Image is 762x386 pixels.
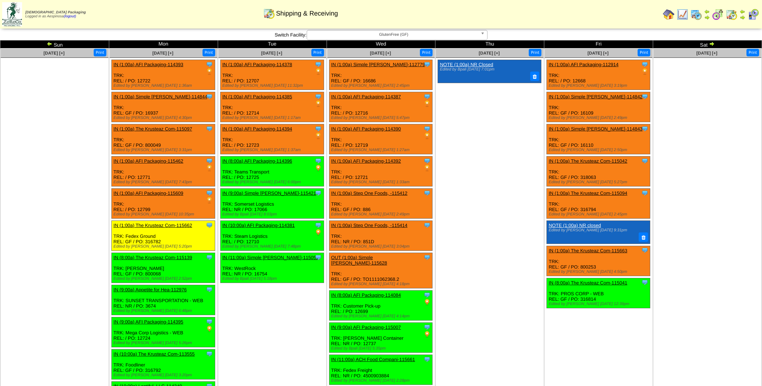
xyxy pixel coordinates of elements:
img: Tooltip [315,254,322,261]
div: TRK: REL: / PO: 12668 [547,60,650,90]
a: IN (1:00a) AFI Packaging-115609 [114,190,183,196]
img: PO [423,132,431,140]
div: Edited by [PERSON_NAME] [DATE] 2:45pm [331,83,433,88]
div: TRK: Steam Logistics REL: / PO: 12710 [220,221,324,251]
button: Print [203,49,215,56]
div: Edited by [PERSON_NAME] [DATE] 3:31pm [114,148,215,152]
img: PO [206,325,213,333]
a: IN (1:00a) AFI Packaging-114378 [222,62,292,67]
img: zoroco-logo-small.webp [2,2,22,26]
img: PO [315,164,322,172]
div: Edited by [PERSON_NAME] [DATE] 3:04pm [331,244,433,249]
div: Edited by [PERSON_NAME] [DATE] 1:33am [331,180,433,184]
img: PO [423,164,431,172]
img: Tooltip [641,189,648,197]
div: Edited by [PERSON_NAME] [DATE] 1:17am [222,116,324,120]
img: Tooltip [423,222,431,229]
span: [DATE] [+] [696,51,717,56]
div: Edited by [PERSON_NAME] [DATE] 12:39pm [549,302,650,306]
img: Tooltip [423,356,431,363]
div: TRK: Somerset Logistics REL: NR / PO: 17066 [220,189,324,219]
div: Edited by [PERSON_NAME] [DATE] 5:47pm [331,116,433,120]
div: Edited by [PERSON_NAME] [DATE] 1:27am [331,148,433,152]
img: arrowright.gif [704,14,710,20]
div: TRK: REL: GF / PO: 16109 [547,92,650,122]
img: Tooltip [315,125,322,132]
button: Print [94,49,106,56]
img: Tooltip [423,61,431,68]
a: IN (8:00a) AFI Packaging-114396 [222,158,292,164]
div: Edited by [PERSON_NAME] [DATE] 6:48pm [114,309,215,313]
div: TRK: REL: / PO: 12771 [111,156,215,186]
div: Edited by [PERSON_NAME] [DATE] 7:48pm [222,244,324,249]
a: IN (8:00a) AFI Packaging-114084 [331,292,401,298]
img: Tooltip [423,291,431,299]
a: IN (1:00a) The Krusteaz Com-115662 [114,223,192,228]
a: IN (10:00a) The Krusteaz Com-113555 [114,351,195,357]
img: PO [315,229,322,236]
a: IN (1:00a) AFI Packaging-114393 [114,62,183,67]
div: Edited by [PERSON_NAME] [DATE] 3:19pm [549,83,650,88]
a: IN (9:00a) AFI Packaging-114395 [114,319,183,325]
a: IN (1:00a) AFI Packaging-112914 [549,62,618,67]
div: Edited by [PERSON_NAME] [DATE] 7:43pm [114,180,215,184]
div: TRK: REL: GF / PO: 16110 [547,124,650,154]
a: IN (1:00a) The Krusteaz Com-115042 [549,158,627,164]
a: IN (1:00a) The Krusteaz Com-115663 [549,248,627,253]
span: [DATE] [+] [152,51,173,56]
div: TRK: REL: / PO: 12722 [111,60,215,90]
img: arrowleft.gif [704,9,710,14]
div: Edited by [PERSON_NAME] [DATE] 1:37am [222,148,324,152]
div: TRK: REL: GF / PO: 800049 [111,124,215,154]
img: home.gif [663,9,674,20]
img: Tooltip [641,279,648,286]
a: IN (1:00a) The Krusteaz Com-115097 [114,126,192,132]
div: Edited by Bpali [DATE] 5:18pm [222,276,324,281]
div: Edited by [PERSON_NAME] [DATE] 1:36am [114,83,215,88]
div: Edited by [PERSON_NAME] [DATE] 5:27pm [549,180,650,184]
a: IN (11:00a) ACH Food Compani-115661 [331,357,415,362]
a: [DATE] [+] [479,51,500,56]
a: [DATE] [+] [261,51,282,56]
img: PO [206,164,213,172]
img: Tooltip [206,93,213,100]
img: Tooltip [315,157,322,164]
div: Edited by Bpali [DATE] 5:35pm [331,346,433,351]
div: TRK: REL: NR / PO: 851D [329,221,433,251]
img: Tooltip [206,286,213,293]
a: IN (8:00a) The Krusteaz Com-115139 [114,255,192,260]
div: Edited by [PERSON_NAME] [DATE] 3:20pm [114,373,215,377]
td: Thu [435,40,544,48]
span: [DEMOGRAPHIC_DATA] Packaging [25,10,86,14]
img: Tooltip [423,254,431,261]
div: Edited by [PERSON_NAME] [DATE] 2:28pm [331,378,433,383]
img: Tooltip [641,157,648,164]
span: [DATE] [+] [370,51,391,56]
div: TRK: Mega Corp Logistics - WEB REL: / PO: 12724 [111,317,215,347]
div: Edited by [PERSON_NAME] [DATE] 2:50pm [549,148,650,152]
img: calendarinout.gif [263,8,275,19]
td: Wed [327,40,435,48]
div: TRK: REL: / PO: 12714 [220,92,324,122]
img: calendarcustomer.gif [748,9,759,20]
div: Edited by [PERSON_NAME] [DATE] 2:45pm [549,212,650,216]
a: NOTE (1:00a) NR closed [549,223,601,228]
div: TRK: SUNSET TRANSPORTATION - WEB REL: NR / PO: 3674 [111,285,215,315]
a: IN (11:00a) Simple [PERSON_NAME]-115051 [222,255,319,260]
div: Edited by Bpali [DATE] 8:03pm [222,212,324,216]
img: Tooltip [423,189,431,197]
button: Print [311,49,324,56]
div: Edited by [PERSON_NAME] [DATE] 2:52pm [114,276,215,281]
img: PO [423,100,431,107]
div: TRK: [PERSON_NAME] Container REL: NR / PO: 12737 [329,323,433,353]
td: Sun [0,40,109,48]
a: IN (1:00a) The Krusteaz Com-115094 [549,190,627,196]
img: Tooltip [206,157,213,164]
img: Tooltip [423,93,431,100]
td: Tue [218,40,327,48]
img: PO [641,68,648,75]
span: [DATE] [+] [588,51,609,56]
a: NOTE (1:00a) NR Closed [440,62,493,67]
td: Mon [109,40,218,48]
